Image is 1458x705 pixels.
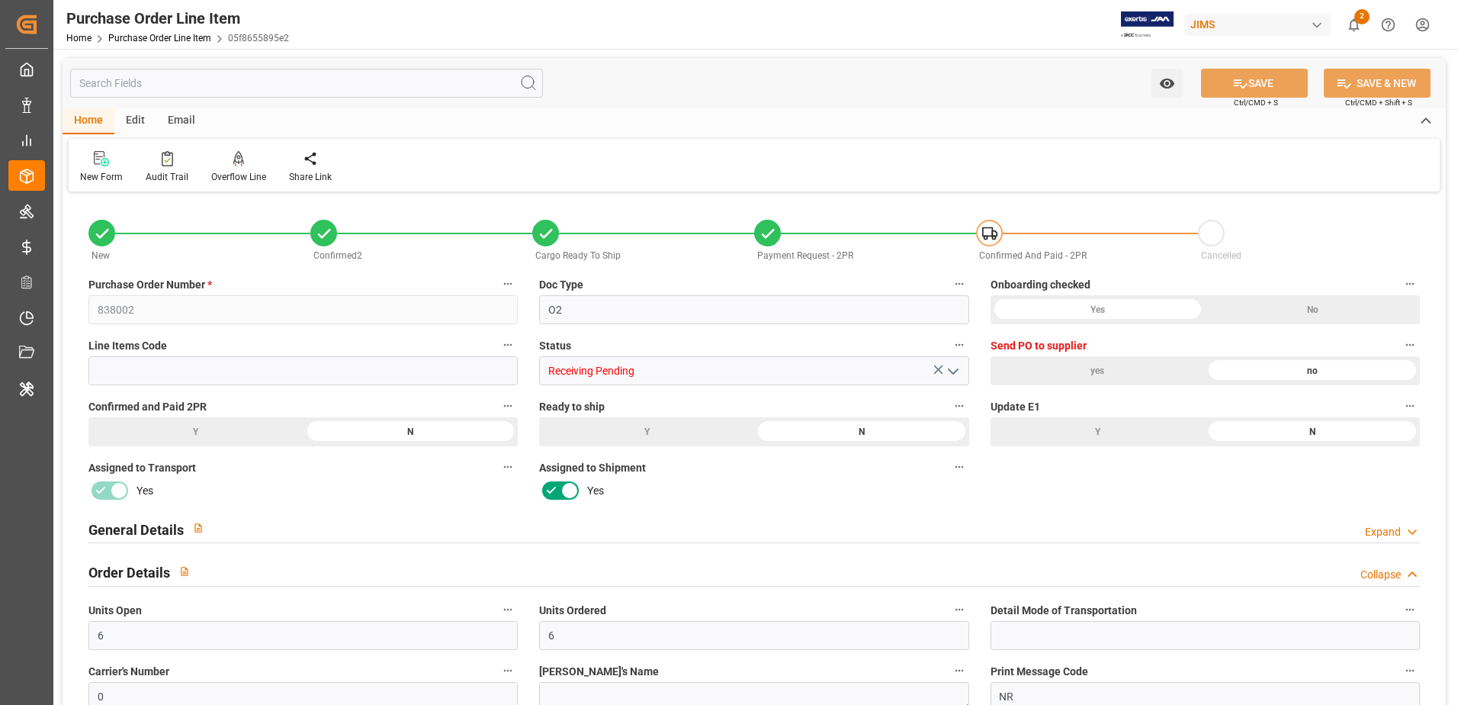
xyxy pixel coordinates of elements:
button: Send PO to supplier [1400,335,1420,355]
span: Onboarding checked [991,277,1090,293]
div: Home [63,108,114,134]
div: N [1205,417,1420,446]
button: Purchase Order Number * [498,274,518,294]
span: Confirmed2 [313,250,362,261]
span: Carrier's Number [88,664,169,680]
div: Yes [991,295,1206,324]
span: Ctrl/CMD + Shift + S [1345,97,1412,108]
span: Cargo Ready To Ship [535,250,621,261]
div: JIMS [1184,14,1331,36]
span: Ctrl/CMD + S [1234,97,1278,108]
button: Help Center [1371,8,1405,42]
span: Yes [587,483,604,499]
span: Status [539,338,571,354]
span: Yes [136,483,153,499]
button: Assigned to Transport [498,457,518,477]
button: Status [949,335,969,355]
button: Onboarding checked [1400,274,1420,294]
div: N [754,417,969,446]
button: SAVE [1201,69,1308,98]
div: Y [991,417,1206,446]
button: Print Message Code [1400,661,1420,681]
div: Y [88,417,303,446]
button: [PERSON_NAME]'s Name [949,661,969,681]
a: Purchase Order Line Item [108,33,211,43]
div: No [1205,295,1420,324]
div: Expand [1365,524,1401,540]
div: Audit Trail [146,170,188,184]
div: Purchase Order Line Item [66,7,289,30]
div: Email [156,108,207,134]
button: JIMS [1184,10,1337,39]
span: Ready to ship [539,399,605,415]
button: SAVE & NEW [1324,69,1431,98]
span: Update E1 [991,399,1040,415]
span: Assigned to Shipment [539,460,646,476]
span: Detail Mode of Transportation [991,603,1137,619]
button: Carrier's Number [498,661,518,681]
button: Units Ordered [949,600,969,620]
button: Ready to ship [949,396,969,416]
div: Edit [114,108,156,134]
button: Confirmed and Paid 2PR [498,396,518,416]
span: Doc Type [539,277,583,293]
span: Line Items Code [88,338,167,354]
button: View description [184,513,213,542]
button: open menu [1151,69,1183,98]
span: New [92,250,110,261]
button: Line Items Code [498,335,518,355]
button: Doc Type [949,274,969,294]
span: Cancelled [1201,250,1241,261]
div: Overflow Line [211,170,266,184]
span: Send PO to supplier [991,338,1087,354]
button: show 2 new notifications [1337,8,1371,42]
span: Confirmed And Paid - 2PR [979,250,1087,261]
div: no [1205,356,1420,385]
button: Detail Mode of Transportation [1400,600,1420,620]
div: yes [991,356,1206,385]
button: Update E1 [1400,396,1420,416]
span: Print Message Code [991,664,1088,680]
div: New Form [80,170,123,184]
h2: General Details [88,520,184,540]
button: open menu [940,359,963,383]
span: 2 [1354,9,1370,24]
span: [PERSON_NAME]'s Name [539,664,659,680]
h2: Order Details [88,562,170,583]
span: Payment Request - 2PR [757,250,853,261]
span: Confirmed and Paid 2PR [88,399,207,415]
span: Units Open [88,603,142,619]
button: Assigned to Shipment [949,457,969,477]
span: Purchase Order Number [88,277,212,293]
button: Units Open [498,600,518,620]
a: Home [66,33,92,43]
div: Y [539,417,754,446]
img: Exertis%20JAM%20-%20Email%20Logo.jpg_1722504956.jpg [1121,11,1174,38]
div: Collapse [1360,567,1401,583]
span: Assigned to Transport [88,460,196,476]
div: Share Link [289,170,332,184]
input: Search Fields [70,69,543,98]
span: Units Ordered [539,603,606,619]
div: N [303,417,519,446]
